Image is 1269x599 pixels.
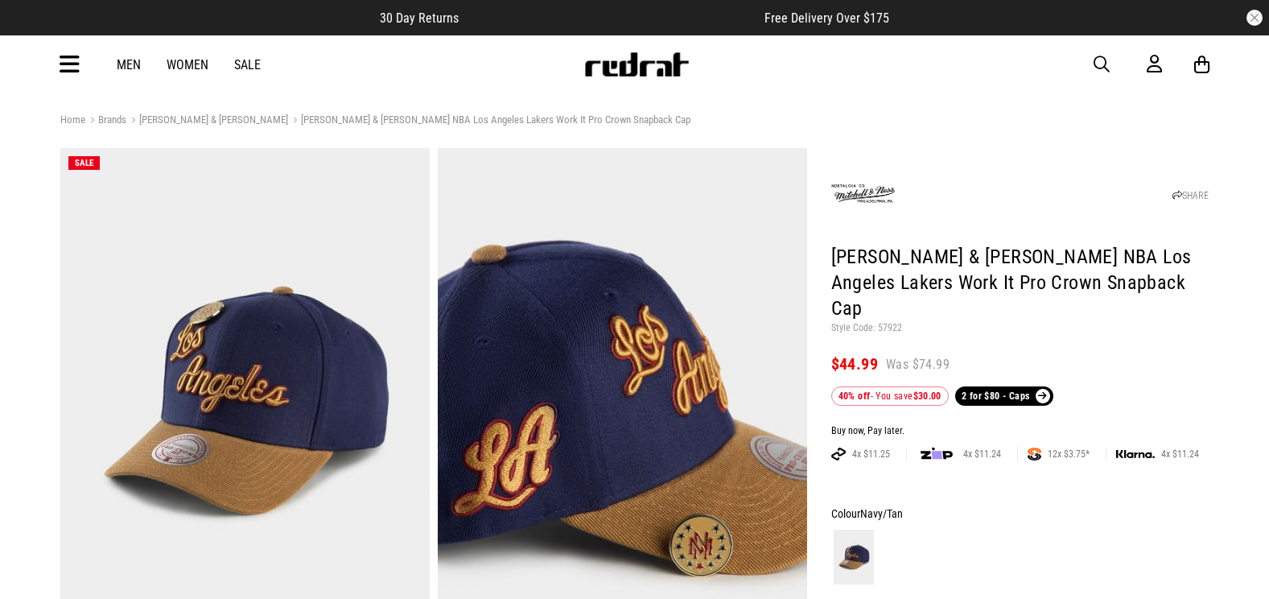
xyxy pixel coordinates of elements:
img: Mitchell & Ness [831,162,896,226]
span: 4x $11.25 [846,448,896,461]
img: AFTERPAY [831,448,846,461]
span: 12x $3.75* [1041,448,1096,461]
a: Home [60,114,85,126]
iframe: Customer reviews powered by Trustpilot [491,10,732,26]
a: Women [167,57,208,72]
b: $30.00 [913,390,941,402]
span: SALE [75,158,93,168]
span: Navy/Tan [860,507,903,520]
b: 40% off [838,390,871,402]
span: $44.99 [831,354,878,374]
div: Colour [831,504,1209,523]
a: 2 for $80 - Caps [955,386,1053,406]
p: Style Code: 57922 [831,322,1209,335]
a: Men [117,57,141,72]
a: SHARE [1172,190,1209,201]
a: [PERSON_NAME] & [PERSON_NAME] NBA Los Angeles Lakers Work It Pro Crown Snapback Cap [288,114,690,129]
div: Buy now, Pay later. [831,425,1209,438]
span: Was $74.99 [886,356,950,374]
img: Navy/Tan [834,530,874,585]
span: 30 Day Returns [380,10,459,26]
a: [PERSON_NAME] & [PERSON_NAME] [126,114,288,129]
span: 4x $11.24 [957,448,1007,461]
span: Free Delivery Over $175 [764,10,889,26]
img: KLARNA [1116,450,1155,459]
div: - You save [831,386,949,406]
span: 4x $11.24 [1155,448,1205,461]
a: Brands [85,114,126,129]
img: SPLITPAY [1028,448,1041,461]
img: zip [921,446,953,462]
a: Sale [234,57,261,72]
img: Redrat logo [583,52,690,76]
h1: [PERSON_NAME] & [PERSON_NAME] NBA Los Angeles Lakers Work It Pro Crown Snapback Cap [831,245,1209,322]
